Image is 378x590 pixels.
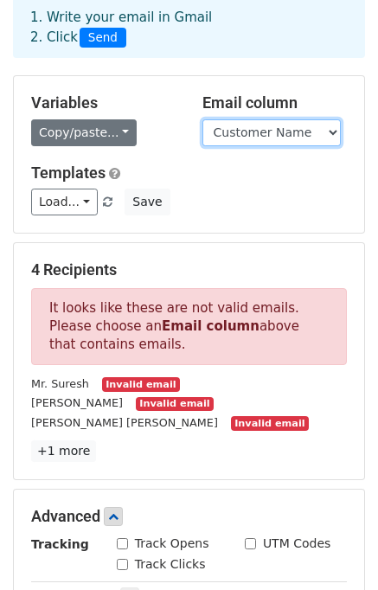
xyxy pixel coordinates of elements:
small: [PERSON_NAME] [PERSON_NAME] [31,416,218,429]
h5: Variables [31,93,176,112]
a: Load... [31,189,98,215]
a: +1 more [31,440,96,462]
iframe: Chat Widget [292,507,378,590]
h5: 4 Recipients [31,260,347,279]
label: UTM Codes [263,535,330,553]
small: Invalid email [231,416,309,431]
span: Send [80,28,126,48]
a: Copy/paste... [31,119,137,146]
small: [PERSON_NAME] [31,396,123,409]
button: Save [125,189,170,215]
small: Invalid email [102,377,180,392]
label: Track Opens [135,535,209,553]
p: It looks like these are not valid emails. Please choose an above that contains emails. [31,288,347,365]
small: Mr. Suresh [31,377,89,390]
strong: Email column [162,318,259,334]
a: Templates [31,164,106,182]
small: Invalid email [136,397,214,412]
h5: Advanced [31,507,347,526]
strong: Tracking [31,537,89,551]
h5: Email column [202,93,348,112]
div: 1. Write your email in Gmail 2. Click [17,8,361,48]
label: Track Clicks [135,555,206,574]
